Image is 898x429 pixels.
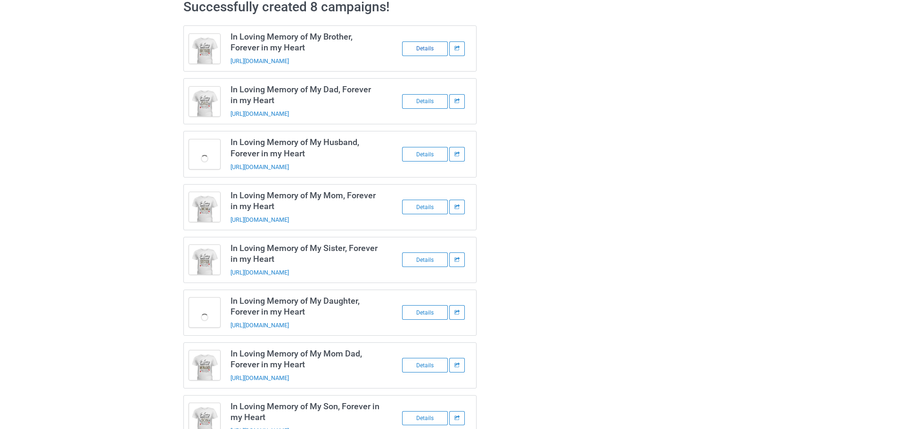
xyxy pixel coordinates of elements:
[231,137,379,158] h3: In Loving Memory of My Husband, Forever in my Heart
[231,163,289,170] a: [URL][DOMAIN_NAME]
[402,44,449,52] a: Details
[402,147,448,162] div: Details
[231,31,379,53] h3: In Loving Memory of My Brother, Forever in my Heart
[402,203,449,210] a: Details
[402,414,449,421] a: Details
[231,295,379,317] h3: In Loving Memory of My Daughter, Forever in my Heart
[402,41,448,56] div: Details
[231,190,379,211] h3: In Loving Memory of My Mom, Forever in my Heart
[402,97,449,105] a: Details
[231,322,289,329] a: [URL][DOMAIN_NAME]
[231,269,289,276] a: [URL][DOMAIN_NAME]
[231,243,379,264] h3: In Loving Memory of My Sister, Forever in my Heart
[231,84,379,105] h3: In Loving Memory of My Dad, Forever in my Heart
[231,374,289,381] a: [URL][DOMAIN_NAME]
[402,200,448,214] div: Details
[402,252,448,267] div: Details
[402,94,448,109] div: Details
[231,348,379,370] h3: In Loving Memory of My Mom Dad, Forever in my Heart
[231,110,289,117] a: [URL][DOMAIN_NAME]
[402,411,448,426] div: Details
[231,57,289,65] a: [URL][DOMAIN_NAME]
[402,308,449,316] a: Details
[402,361,449,369] a: Details
[402,358,448,372] div: Details
[231,216,289,223] a: [URL][DOMAIN_NAME]
[402,305,448,320] div: Details
[402,150,449,158] a: Details
[402,256,449,263] a: Details
[231,401,379,422] h3: In Loving Memory of My Son, Forever in my Heart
